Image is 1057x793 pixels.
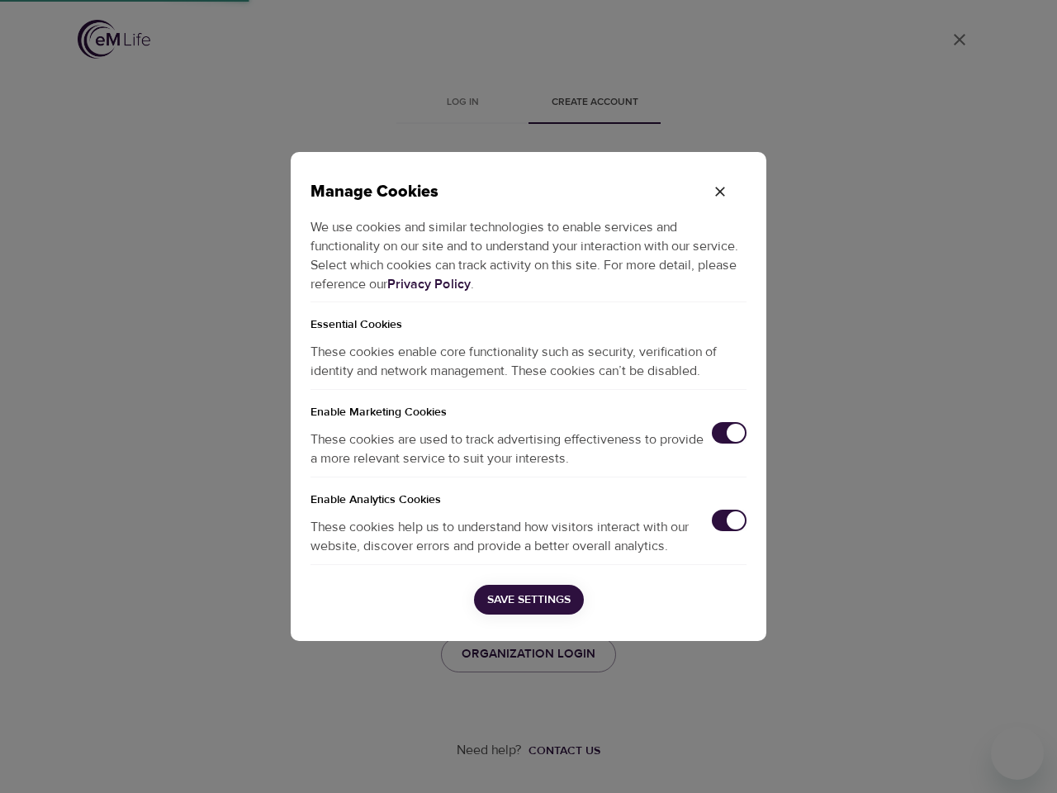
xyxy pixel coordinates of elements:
p: Manage Cookies [310,178,694,206]
a: Privacy Policy [387,276,471,292]
h5: Enable Analytics Cookies [310,477,747,510]
p: These cookies are used to track advertising effectiveness to provide a more relevant service to s... [310,430,712,468]
p: Essential Cookies [310,302,747,335]
span: Save Settings [487,590,571,610]
p: We use cookies and similar technologies to enable services and functionality on our site and to u... [310,206,747,302]
p: These cookies help us to understand how visitors interact with our website, discover errors and p... [310,518,712,556]
button: Save Settings [474,585,584,615]
h5: Enable Marketing Cookies [310,390,747,422]
p: These cookies enable core functionality such as security, verification of identity and network ma... [310,335,747,389]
